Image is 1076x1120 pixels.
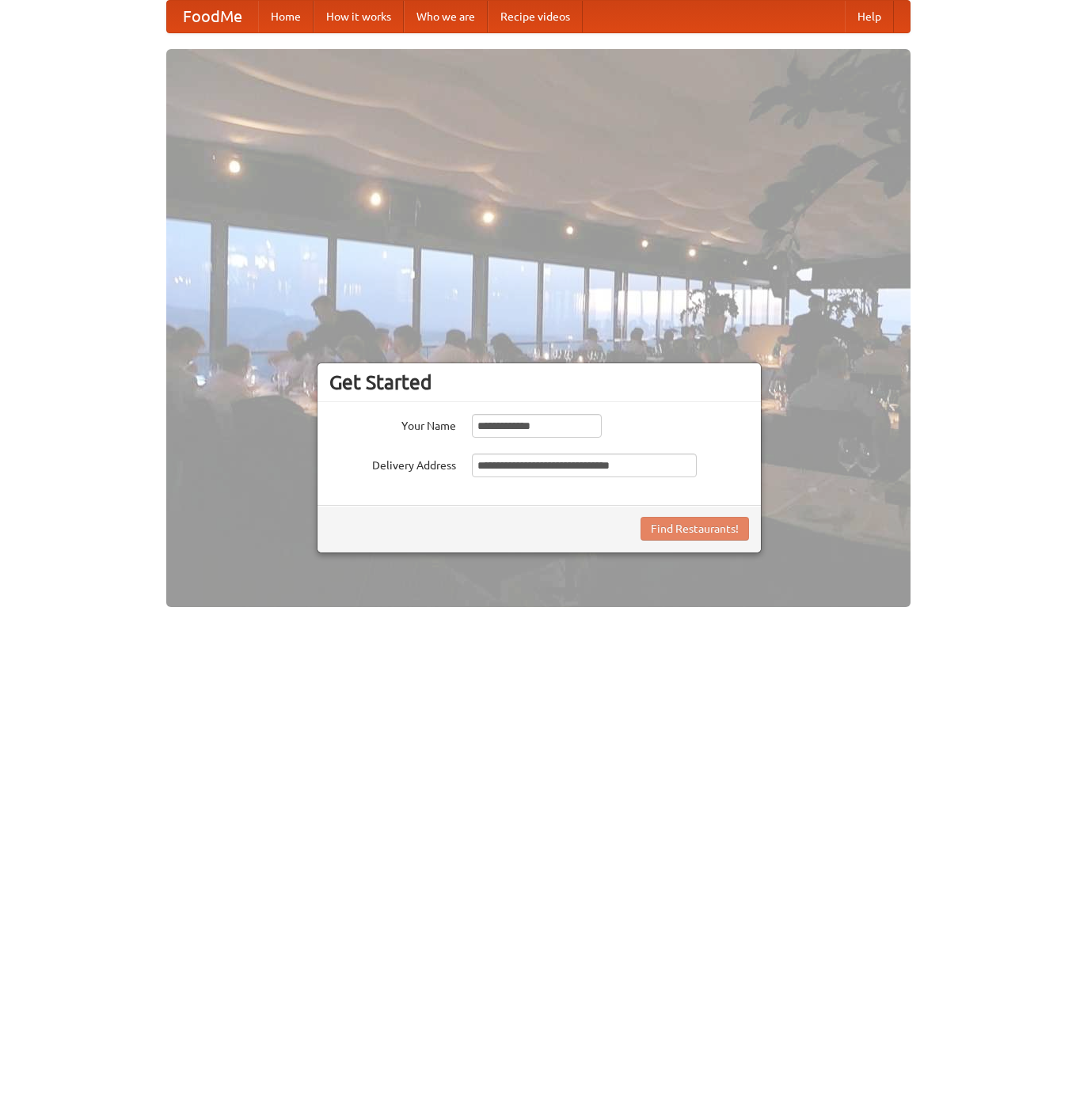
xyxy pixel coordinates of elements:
[404,1,488,32] a: Who we are
[329,454,456,473] label: Delivery Address
[488,1,583,32] a: Recipe videos
[314,1,404,32] a: How it works
[258,1,314,32] a: Home
[329,370,749,394] h3: Get Started
[641,517,749,541] button: Find Restaurants!
[845,1,894,32] a: Help
[167,1,258,32] a: FoodMe
[329,414,456,434] label: Your Name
